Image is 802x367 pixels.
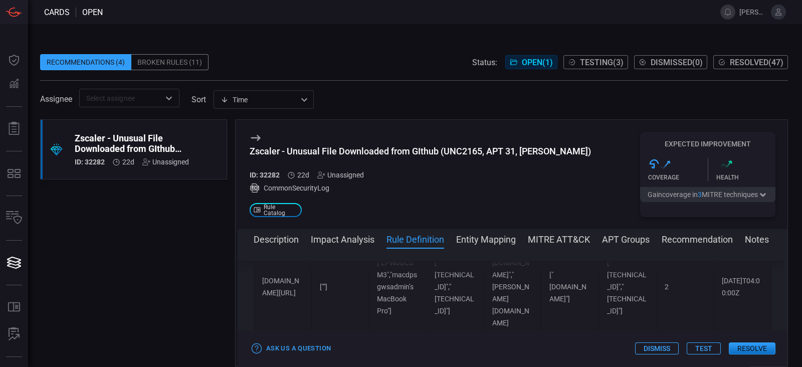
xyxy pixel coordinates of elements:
[82,8,103,17] span: open
[505,55,557,69] button: Open(1)
[386,233,444,245] button: Rule Definition
[634,55,707,69] button: Dismissed(0)
[602,233,650,245] button: APT Groups
[40,54,131,70] div: Recommendations (4)
[729,342,775,354] button: Resolve
[716,174,776,181] div: Health
[250,146,591,156] div: Zscaler - Unusual File Downloaded from GIthub (UNC2165, APT 31, Turla)
[528,233,590,245] button: MITRE ATT&CK
[745,233,769,245] button: Notes
[250,183,591,193] div: CommonSecurityLog
[456,233,516,245] button: Entity Mapping
[563,55,628,69] button: Testing(3)
[221,95,298,105] div: Time
[648,174,708,181] div: Coverage
[640,140,775,148] h5: Expected Improvement
[317,171,364,179] div: Unassigned
[142,158,189,166] div: Unassigned
[44,8,70,17] span: Cards
[635,342,679,354] button: Dismiss
[687,342,721,354] button: Test
[640,187,775,202] button: Gaincoverage in3MITRE techniques
[2,206,26,230] button: Inventory
[713,55,788,69] button: Resolved(47)
[254,233,299,245] button: Description
[698,191,702,199] span: 3
[730,58,783,67] span: Resolved ( 47 )
[580,58,624,67] span: Testing ( 3 )
[2,48,26,72] button: Dashboard
[122,158,134,166] span: Aug 19, 2025 12:45 PM
[82,92,160,104] input: Select assignee
[40,94,72,104] span: Assignee
[2,295,26,319] button: Rule Catalog
[472,58,497,67] span: Status:
[739,8,767,16] span: [PERSON_NAME].ravichandran_ex
[264,204,298,216] span: Rule Catalog
[162,91,176,105] button: Open
[250,341,333,356] button: Ask Us a Question
[662,233,733,245] button: Recommendation
[522,58,553,67] span: Open ( 1 )
[2,322,26,346] button: ALERT ANALYSIS
[75,158,105,166] h5: ID: 32282
[191,95,206,104] label: sort
[2,251,26,275] button: Cards
[297,171,309,179] span: Aug 19, 2025 12:45 PM
[2,161,26,186] button: MITRE - Detection Posture
[75,133,189,154] div: Zscaler - Unusual File Downloaded from GIthub (UNC2165, APT 31, Turla)
[2,117,26,141] button: Reports
[2,72,26,96] button: Detections
[131,54,209,70] div: Broken Rules (11)
[311,233,374,245] button: Impact Analysis
[651,58,703,67] span: Dismissed ( 0 )
[250,171,280,179] h5: ID: 32282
